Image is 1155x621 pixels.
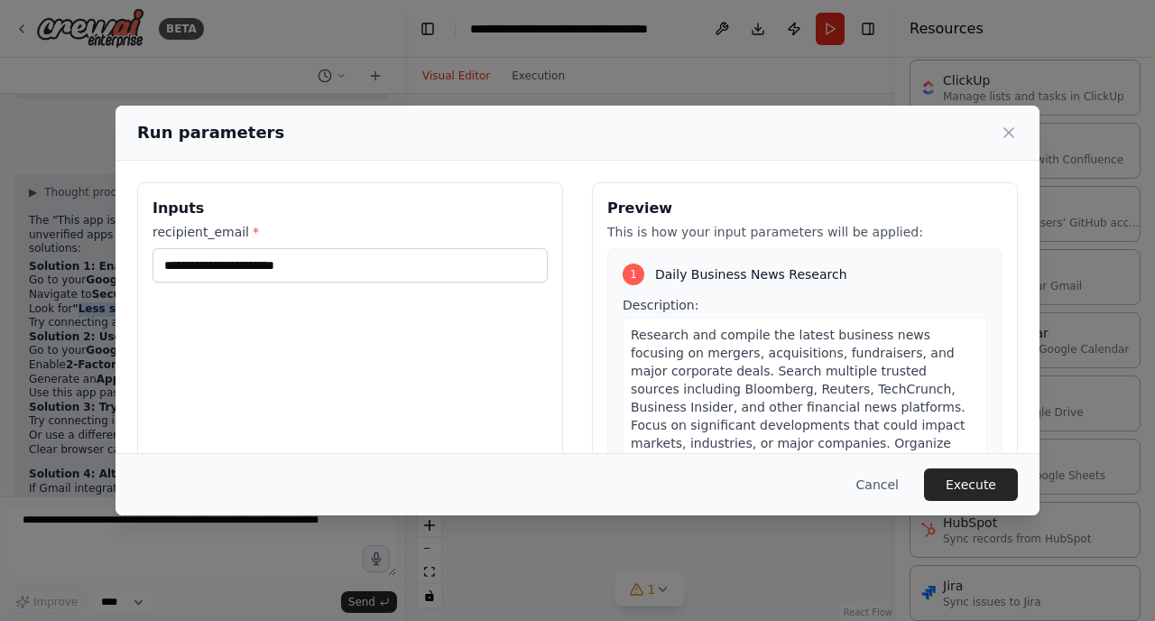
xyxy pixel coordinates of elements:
[623,298,698,312] span: Description:
[152,198,548,219] h3: Inputs
[137,120,284,145] h2: Run parameters
[842,468,913,501] button: Cancel
[924,468,1018,501] button: Execute
[631,328,967,505] span: Research and compile the latest business news focusing on mergers, acquisitions, fundraisers, and...
[623,264,644,285] div: 1
[607,198,1003,219] h3: Preview
[152,223,548,241] label: recipient_email
[655,265,847,283] span: Daily Business News Research
[607,223,1003,241] p: This is how your input parameters will be applied:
